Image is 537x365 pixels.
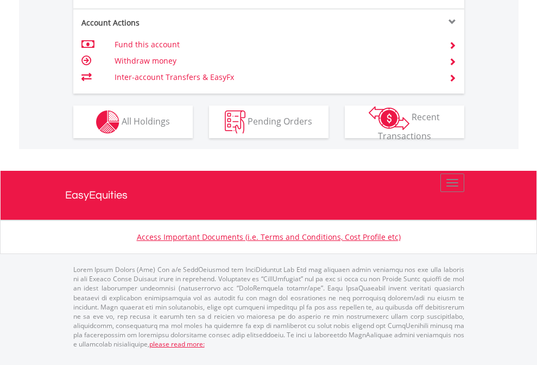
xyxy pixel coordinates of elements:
[73,17,269,28] div: Account Actions
[209,106,328,138] button: Pending Orders
[122,115,170,127] span: All Holdings
[65,171,472,220] a: EasyEquities
[73,265,464,349] p: Lorem Ipsum Dolors (Ame) Con a/e SeddOeiusmod tem InciDiduntut Lab Etd mag aliquaen admin veniamq...
[248,115,312,127] span: Pending Orders
[115,69,435,85] td: Inter-account Transfers & EasyFx
[115,53,435,69] td: Withdraw money
[115,36,435,53] td: Fund this account
[137,232,401,242] a: Access Important Documents (i.e. Terms and Conditions, Cost Profile etc)
[345,106,464,138] button: Recent Transactions
[73,106,193,138] button: All Holdings
[149,339,205,349] a: please read more:
[225,110,245,134] img: pending_instructions-wht.png
[96,110,119,134] img: holdings-wht.png
[369,106,409,130] img: transactions-zar-wht.png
